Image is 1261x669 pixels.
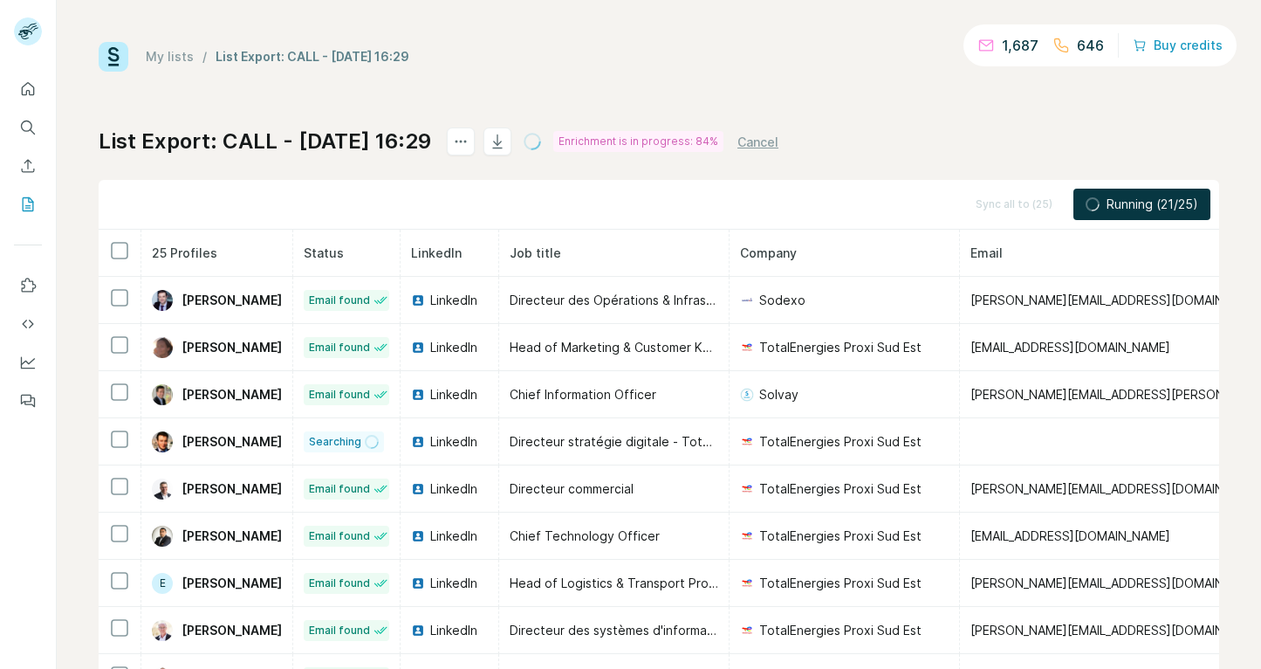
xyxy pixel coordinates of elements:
span: Directeur commercial [510,481,634,496]
img: LinkedIn logo [411,529,425,543]
img: LinkedIn logo [411,341,425,355]
span: Directeur stratégie digitale - TotalEnergies Wash [GEOGRAPHIC_DATA] [510,434,924,449]
button: Search [14,112,42,143]
span: TotalEnergies Proxi Sud Est [759,528,922,545]
span: Head of Marketing & Customer Knowledge [510,340,761,355]
img: Avatar [152,290,173,311]
p: 1,687 [1002,35,1038,56]
img: company-logo [740,624,754,638]
span: Email found [309,623,370,638]
img: company-logo [740,341,754,355]
img: LinkedIn logo [411,576,425,590]
img: company-logo [740,529,754,543]
span: LinkedIn [430,292,477,309]
span: [EMAIL_ADDRESS][DOMAIN_NAME] [970,340,1170,355]
span: Directeur des systèmes d'information [510,623,730,638]
img: company-logo [740,293,754,307]
button: Quick start [14,73,42,105]
button: Enrich CSV [14,150,42,182]
span: Company [740,245,797,260]
img: Avatar [152,620,173,641]
span: TotalEnergies Proxi Sud Est [759,575,922,592]
span: LinkedIn [430,622,477,639]
img: LinkedIn logo [411,435,425,449]
span: Email found [309,528,370,544]
span: [PERSON_NAME] [182,480,282,498]
div: Enrichment is in progress: 84% [553,131,723,152]
img: company-logo [740,435,754,449]
button: Dashboard [14,347,42,378]
li: / [202,48,207,66]
span: Running (21/25) [1107,196,1198,213]
span: TotalEnergies Proxi Sud Est [759,480,922,498]
a: My lists [146,49,194,64]
span: LinkedIn [430,386,477,403]
span: Job title [510,245,561,260]
h1: List Export: CALL - [DATE] 16:29 [99,128,431,155]
span: [PERSON_NAME] [182,622,282,639]
span: [PERSON_NAME] [182,528,282,545]
span: Email found [309,387,370,403]
span: Head of Logistics & Transport Procurement [510,576,764,590]
img: LinkedIn logo [411,624,425,638]
img: company-logo [740,388,754,402]
span: LinkedIn [430,433,477,451]
span: Solvay [759,386,798,403]
span: Sodexo [759,292,805,309]
span: Chief Information Officer [510,387,656,402]
img: Avatar [152,384,173,405]
span: LinkedIn [430,575,477,592]
span: [PERSON_NAME] [182,433,282,451]
span: Directeur des Opérations & Infrastructures IT [510,293,775,307]
span: Searching [309,434,361,450]
span: Status [304,245,344,260]
img: Avatar [152,526,173,547]
span: [EMAIL_ADDRESS][DOMAIN_NAME] [970,528,1170,543]
button: My lists [14,189,42,220]
span: LinkedIn [430,339,477,356]
button: Use Surfe API [14,308,42,340]
span: TotalEnergies Proxi Sud Est [759,433,922,451]
div: List Export: CALL - [DATE] 16:29 [216,48,409,66]
span: LinkedIn [430,528,477,545]
span: Email found [309,481,370,497]
button: Feedback [14,385,42,417]
button: actions [447,128,475,155]
img: Surfe Logo [99,42,128,72]
img: LinkedIn logo [411,482,425,496]
button: Buy credits [1133,33,1223,58]
img: company-logo [740,576,754,590]
span: LinkedIn [411,245,462,260]
span: 25 Profiles [152,245,217,260]
span: Email found [309,293,370,308]
span: [PERSON_NAME] [182,575,282,592]
div: E [152,573,173,594]
span: [PERSON_NAME] [182,292,282,309]
button: Use Surfe on LinkedIn [14,270,42,301]
button: Cancel [737,134,778,151]
span: [PERSON_NAME] [182,339,282,356]
img: Avatar [152,337,173,358]
span: Email found [309,576,370,591]
span: Chief Technology Officer [510,528,660,543]
span: TotalEnergies Proxi Sud Est [759,339,922,356]
img: LinkedIn logo [411,388,425,402]
span: Email [970,245,1003,260]
span: TotalEnergies Proxi Sud Est [759,622,922,639]
img: Avatar [152,431,173,452]
span: [PERSON_NAME] [182,386,282,403]
img: LinkedIn logo [411,293,425,307]
span: Email found [309,340,370,355]
img: Avatar [152,479,173,500]
img: company-logo [740,482,754,496]
span: LinkedIn [430,480,477,498]
p: 646 [1077,35,1104,56]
